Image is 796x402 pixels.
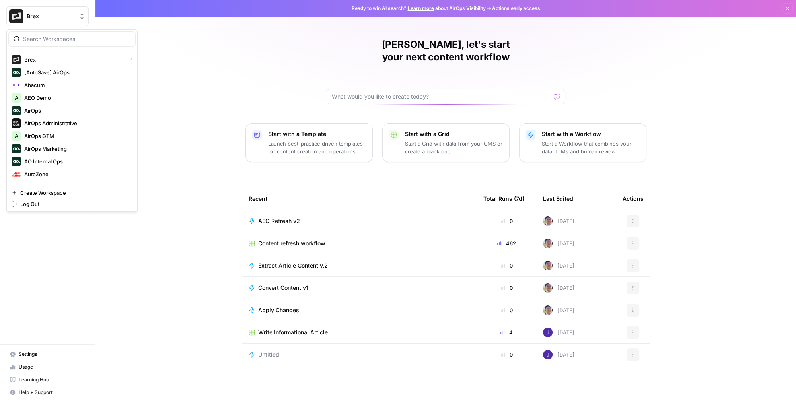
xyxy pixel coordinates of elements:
button: Start with a TemplateLaunch best-practice driven templates for content creation and operations [245,123,373,162]
div: [DATE] [543,328,574,337]
img: AutoZone Logo [12,169,21,179]
span: A [15,132,18,140]
a: Learning Hub [6,373,89,386]
p: Start with a Grid [405,130,503,138]
div: 4 [483,328,530,336]
img: 99f2gcj60tl1tjps57nny4cf0tt1 [543,261,553,270]
a: Content refresh workflow [249,239,471,247]
p: Launch best-practice driven templates for content creation and operations [268,140,366,155]
div: [DATE] [543,305,574,315]
span: Untitled [258,351,279,359]
div: 462 [483,239,530,247]
span: [AutoSave] AirOps [24,68,129,76]
span: Convert Content v1 [258,284,308,292]
a: Apply Changes [249,306,471,314]
img: AirOps Marketing Logo [12,144,21,153]
p: Start a Workflow that combines your data, LLMs and human review [542,140,640,155]
span: AEO Demo [24,94,129,102]
span: AirOps [24,107,129,115]
img: 99f2gcj60tl1tjps57nny4cf0tt1 [543,305,553,315]
div: [DATE] [543,261,574,270]
div: [DATE] [543,216,574,226]
input: What would you like to create today? [332,93,551,101]
span: Settings [19,351,85,358]
div: 0 [483,306,530,314]
div: [DATE] [543,283,574,293]
img: 99f2gcj60tl1tjps57nny4cf0tt1 [543,283,553,293]
a: Untitled [249,351,471,359]
img: AirOps Administrative Logo [12,118,21,128]
div: [DATE] [543,350,574,359]
a: Usage [6,361,89,373]
h1: [PERSON_NAME], let's start your next content workflow [327,38,565,64]
span: Learning Hub [19,376,85,383]
span: Create Workspace [20,189,129,197]
span: AirOps Administrative [24,119,129,127]
a: Create Workspace [8,187,136,198]
img: ou33p77gnp0c7pdx9aw43iihmur7 [543,328,553,337]
p: Start with a Template [268,130,366,138]
div: [DATE] [543,239,574,248]
span: AEO Refresh v2 [258,217,300,225]
img: Abacum Logo [12,80,21,90]
div: 0 [483,351,530,359]
a: Learn more [408,5,434,11]
a: Settings [6,348,89,361]
span: Write Informational Article [258,328,328,336]
span: Actions early access [492,5,540,12]
a: Convert Content v1 [249,284,471,292]
span: Brex [27,12,75,20]
img: [AutoSave] AirOps Logo [12,68,21,77]
span: Log Out [20,200,129,208]
span: Extract Article Content v.2 [258,262,328,270]
a: Extract Article Content v.2 [249,262,471,270]
button: Start with a GridStart a Grid with data from your CMS or create a blank one [382,123,510,162]
div: Actions [623,188,644,210]
img: Brex Logo [9,9,23,23]
div: Workspace: Brex [6,29,138,212]
span: Ready to win AI search? about AirOps Visibility [352,5,486,12]
img: ou33p77gnp0c7pdx9aw43iihmur7 [543,350,553,359]
img: 99f2gcj60tl1tjps57nny4cf0tt1 [543,239,553,248]
img: Brex Logo [12,55,21,64]
div: 0 [483,262,530,270]
input: Search Workspaces [23,35,130,43]
span: AirOps Marketing [24,145,129,153]
a: AEO Refresh v2 [249,217,471,225]
span: Abacum [24,81,129,89]
button: Workspace: Brex [6,6,89,26]
span: Content refresh workflow [258,239,325,247]
span: AirOps GTM [24,132,129,140]
div: Last Edited [543,188,573,210]
span: AO Internal Ops [24,157,129,165]
img: 99f2gcj60tl1tjps57nny4cf0tt1 [543,216,553,226]
button: Help + Support [6,386,89,399]
img: AirOps Logo [12,106,21,115]
div: 0 [483,284,530,292]
div: Recent [249,188,471,210]
p: Start with a Workflow [542,130,640,138]
img: AO Internal Ops Logo [12,157,21,166]
span: Apply Changes [258,306,299,314]
div: 0 [483,217,530,225]
div: Total Runs (7d) [483,188,524,210]
button: Start with a WorkflowStart a Workflow that combines your data, LLMs and human review [519,123,646,162]
span: Help + Support [19,389,85,396]
span: Usage [19,363,85,371]
span: AutoZone [24,170,129,178]
a: Log Out [8,198,136,210]
span: A [15,94,18,102]
a: Write Informational Article [249,328,471,336]
p: Start a Grid with data from your CMS or create a blank one [405,140,503,155]
span: Brex [24,56,122,64]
